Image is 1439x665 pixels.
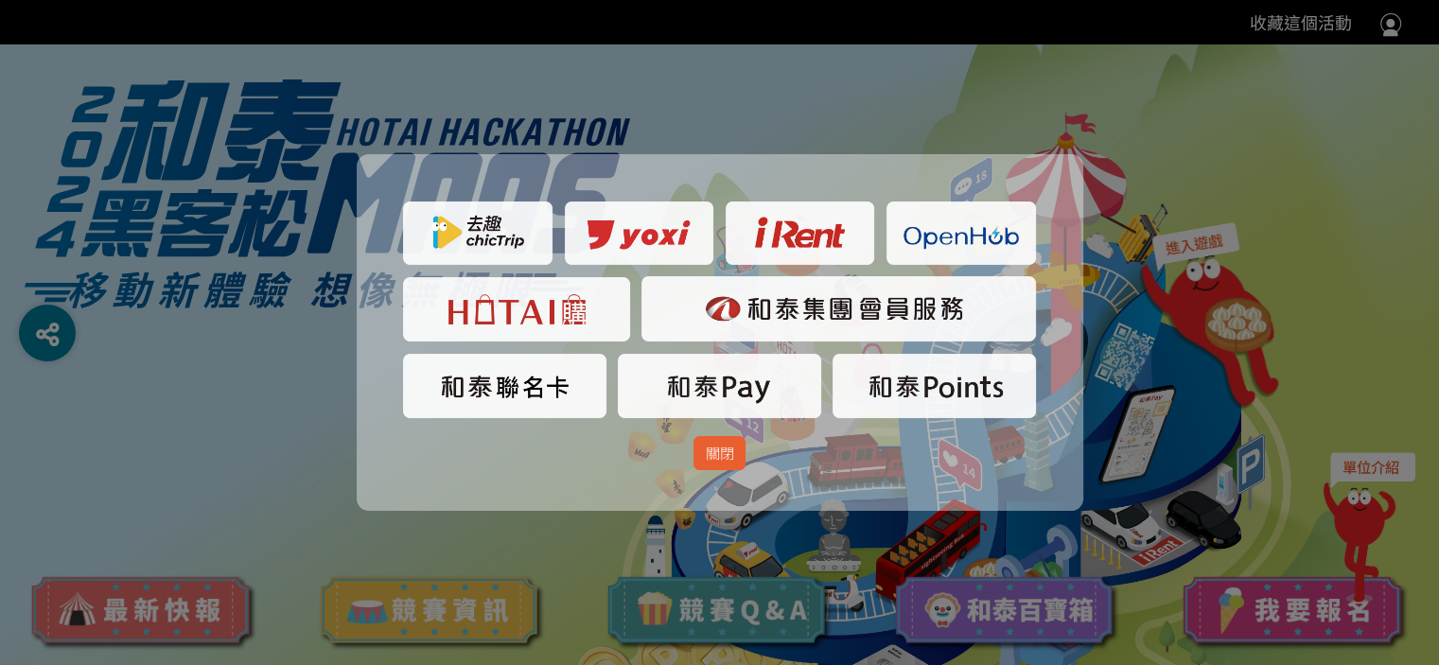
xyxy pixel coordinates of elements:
[726,201,874,265] img: iRent
[833,354,1035,418] img: 和泰 Points
[641,276,1035,341] img: 和泰會員服務
[693,436,746,470] button: 關閉
[886,201,1035,265] img: OpenHub
[618,354,820,418] img: 和泰 Pay
[706,442,734,463] span: 關閉
[403,277,629,341] img: HOTAI 購
[565,201,713,265] img: yoxi
[403,354,605,418] img: 和泰聯名卡
[403,201,552,265] img: 去趣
